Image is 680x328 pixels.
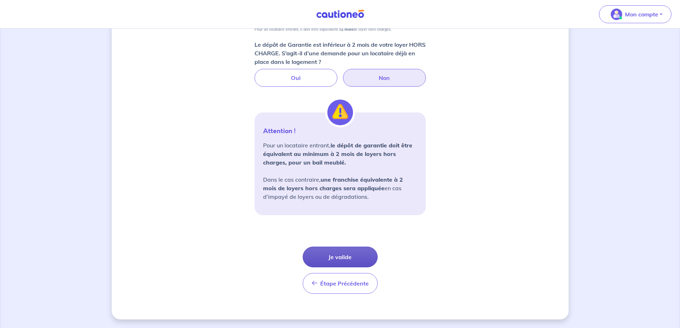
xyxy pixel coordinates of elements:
label: Oui [255,69,337,87]
p: Mon compte [625,10,658,19]
img: illu_alert.svg [327,100,353,125]
strong: 2 mois [341,27,353,32]
button: illu_account_valid_menu.svgMon compte [599,5,671,23]
p: Pour un locataire entrant, il doit être équivalent à de loyer hors charges. [255,27,391,32]
p: Le dépôt de Garantie est inférieur à 2 mois de votre loyer HORS CHARGE. S’agit-il d’une demande p... [255,40,426,66]
span: Étape Précédente [320,280,369,287]
strong: le dépôt de garantie doit être équivalent au minimum à 2 mois de loyers hors charges, pour un bai... [263,142,412,166]
label: Non [343,69,426,87]
img: Cautioneo [313,10,367,19]
p: Pour un locataire entrant, Dans le cas contraire, en cas d’impayé de loyers ou de dégradations. [263,141,417,201]
p: Attention ! [263,127,417,135]
button: Étape Précédente [303,273,378,294]
strong: une franchise équivalente à 2 mois de loyers hors charges sera appliquée [263,176,403,192]
img: illu_account_valid_menu.svg [611,9,622,20]
button: Je valide [303,247,378,267]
